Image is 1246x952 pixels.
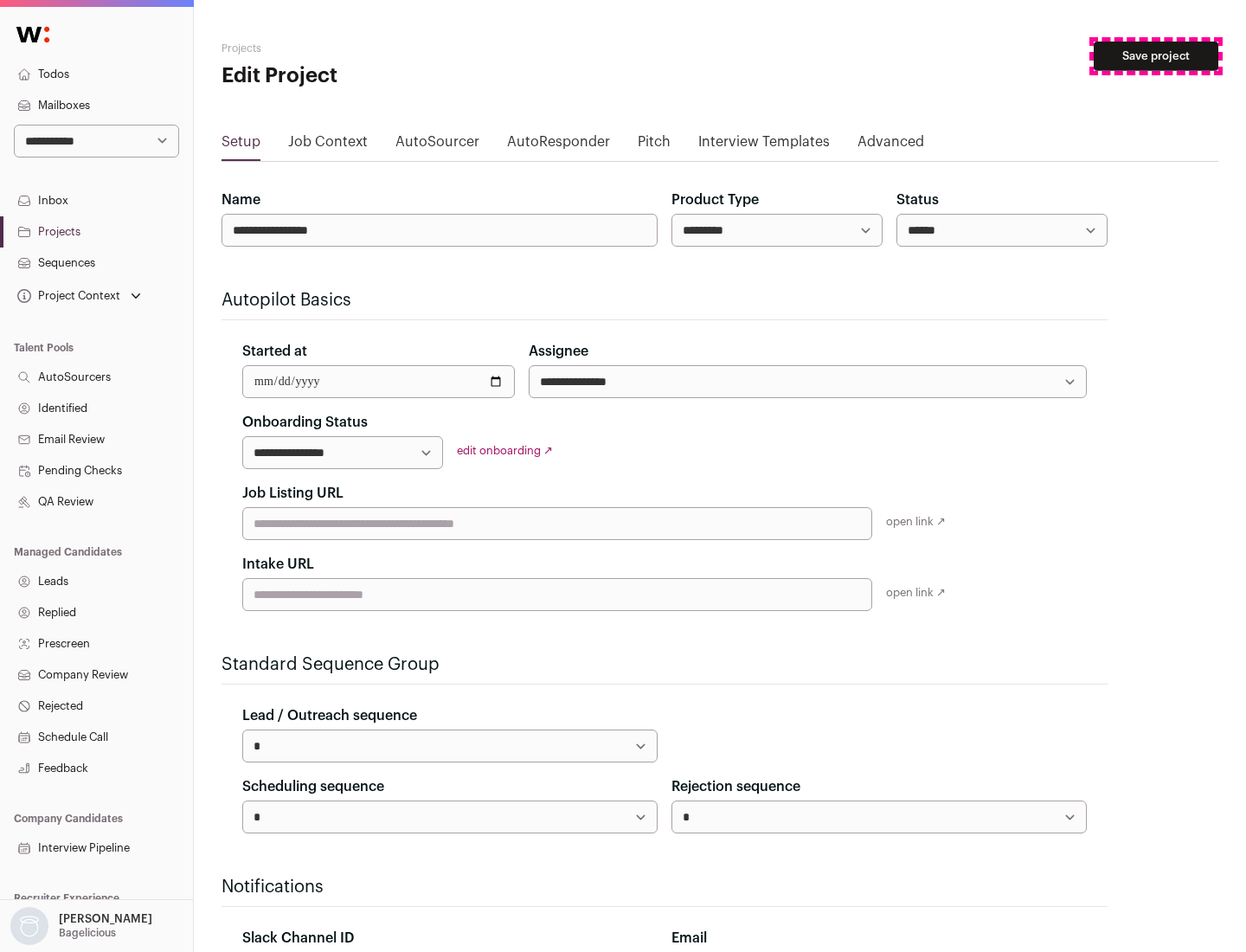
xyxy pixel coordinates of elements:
[671,190,759,210] label: Product Type
[242,928,354,949] label: Slack Channel ID
[222,42,554,55] h2: Projects
[59,912,152,926] p: [PERSON_NAME]
[1094,42,1218,71] button: Save project
[457,445,553,456] a: edit onboarding ↗
[857,132,924,159] a: Advanced
[59,926,116,940] p: Bagelicious
[671,928,1087,949] div: Email
[222,62,554,90] h1: Edit Project
[242,705,417,726] label: Lead / Outreach sequence
[529,341,588,362] label: Assignee
[14,289,120,303] div: Project Context
[222,132,260,159] a: Setup
[14,284,145,308] button: Open dropdown
[698,132,830,159] a: Interview Templates
[395,132,479,159] a: AutoSourcer
[7,17,59,52] img: Wellfound
[671,776,800,797] label: Rejection sequence
[242,776,384,797] label: Scheduling sequence
[242,341,307,362] label: Started at
[222,190,260,210] label: Name
[242,554,314,575] label: Intake URL
[222,653,1108,677] h2: Standard Sequence Group
[638,132,671,159] a: Pitch
[507,132,610,159] a: AutoResponder
[242,412,368,433] label: Onboarding Status
[896,190,939,210] label: Status
[288,132,368,159] a: Job Context
[242,483,344,504] label: Job Listing URL
[222,288,1108,312] h2: Autopilot Basics
[222,875,1108,899] h2: Notifications
[7,907,156,945] button: Open dropdown
[10,907,48,945] img: nopic.png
